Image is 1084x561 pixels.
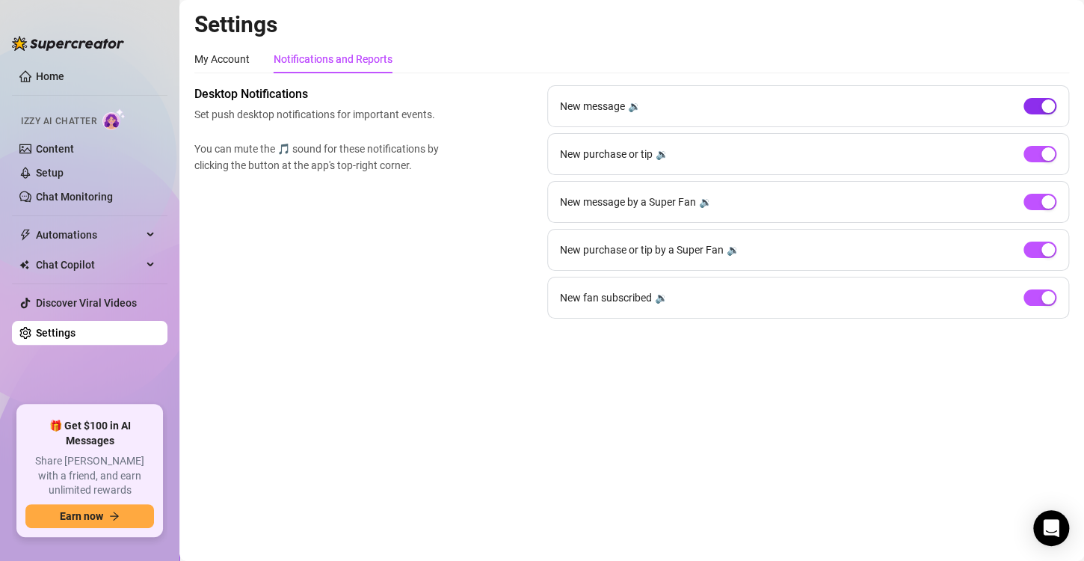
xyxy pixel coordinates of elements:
[194,51,250,67] div: My Account
[194,10,1069,39] h2: Settings
[560,289,652,306] span: New fan subscribed
[19,260,29,270] img: Chat Copilot
[25,454,154,498] span: Share [PERSON_NAME] with a friend, and earn unlimited rewards
[12,36,124,51] img: logo-BBDzfeDw.svg
[656,146,668,162] div: 🔉
[560,146,653,162] span: New purchase or tip
[36,143,74,155] a: Content
[560,242,724,258] span: New purchase or tip by a Super Fan
[102,108,126,130] img: AI Chatter
[36,327,76,339] a: Settings
[25,419,154,448] span: 🎁 Get $100 in AI Messages
[655,289,668,306] div: 🔉
[36,70,64,82] a: Home
[21,114,96,129] span: Izzy AI Chatter
[560,194,696,210] span: New message by a Super Fan
[25,504,154,528] button: Earn nowarrow-right
[36,253,142,277] span: Chat Copilot
[1033,510,1069,546] div: Open Intercom Messenger
[628,98,641,114] div: 🔉
[560,98,625,114] span: New message
[36,191,113,203] a: Chat Monitoring
[699,194,712,210] div: 🔉
[194,85,446,103] span: Desktop Notifications
[109,511,120,521] span: arrow-right
[36,223,142,247] span: Automations
[727,242,739,258] div: 🔉
[36,297,137,309] a: Discover Viral Videos
[19,229,31,241] span: thunderbolt
[274,51,392,67] div: Notifications and Reports
[194,141,446,174] span: You can mute the 🎵 sound for these notifications by clicking the button at the app's top-right co...
[194,106,446,123] span: Set push desktop notifications for important events.
[36,167,64,179] a: Setup
[60,510,103,522] span: Earn now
